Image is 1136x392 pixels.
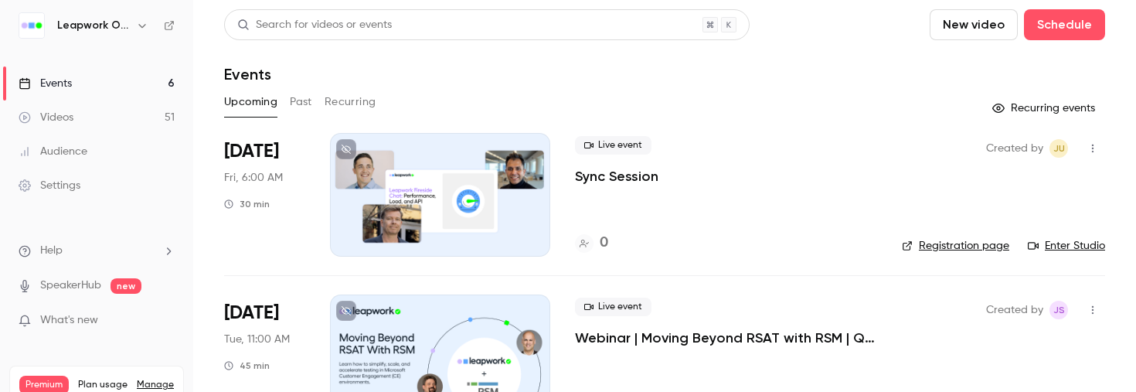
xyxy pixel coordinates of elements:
[78,379,128,391] span: Plan usage
[224,170,283,186] span: Fri, 6:00 AM
[1049,301,1068,319] span: Jaynesh Singh
[137,379,174,391] a: Manage
[930,9,1018,40] button: New video
[575,329,877,347] a: Webinar | Moving Beyond RSAT with RSM | Q3 2025
[224,301,279,326] span: [DATE]
[1053,301,1065,319] span: JS
[600,233,608,254] h4: 0
[224,133,305,257] div: Sep 12 Fri, 6:00 AM (America/New York)
[224,332,290,347] span: Tue, 11:00 AM
[1049,139,1068,158] span: Janel Urena
[156,314,175,328] iframe: Noticeable Trigger
[290,90,312,114] button: Past
[224,65,271,84] h1: Events
[19,13,44,38] img: Leapwork Online Event
[1053,139,1065,158] span: JU
[237,17,392,33] div: Search for videos or events
[985,96,1105,121] button: Recurring events
[986,301,1043,319] span: Created by
[40,278,101,294] a: SpeakerHub
[575,233,608,254] a: 0
[57,18,130,33] h6: Leapwork Online Event
[40,312,98,329] span: What's new
[1028,238,1105,254] a: Enter Studio
[575,167,658,186] a: Sync Session
[19,178,80,193] div: Settings
[986,139,1043,158] span: Created by
[575,136,651,155] span: Live event
[111,278,141,294] span: new
[19,76,72,91] div: Events
[224,360,270,372] div: 45 min
[224,198,270,210] div: 30 min
[575,298,651,316] span: Live event
[325,90,376,114] button: Recurring
[40,243,63,259] span: Help
[19,110,73,125] div: Videos
[224,90,277,114] button: Upcoming
[19,144,87,159] div: Audience
[224,139,279,164] span: [DATE]
[19,243,175,259] li: help-dropdown-opener
[902,238,1009,254] a: Registration page
[1024,9,1105,40] button: Schedule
